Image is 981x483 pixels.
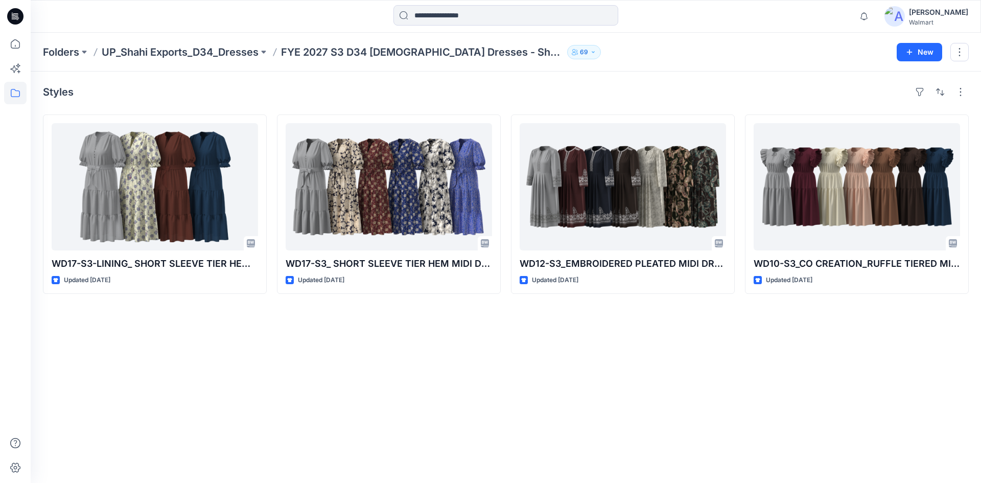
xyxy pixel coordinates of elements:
[532,275,578,286] p: Updated [DATE]
[567,45,601,59] button: 69
[286,123,492,250] a: WD17-S3_ SHORT SLEEVE TIER HEM MIDI DRESS
[286,257,492,271] p: WD17-S3_ SHORT SLEEVE TIER HEM MIDI DRESS
[754,123,960,250] a: WD10-S3_CO CREATION_RUFFLE TIERED MIDI DRESS
[52,257,258,271] p: WD17-S3-LINING_ SHORT SLEEVE TIER HEM MIDI DRESS
[102,45,259,59] a: UP_Shahi Exports_D34_Dresses
[909,18,968,26] div: Walmart
[520,123,726,250] a: WD12-S3_EMBROIDERED PLEATED MIDI DRESS
[520,257,726,271] p: WD12-S3_EMBROIDERED PLEATED MIDI DRESS
[298,275,344,286] p: Updated [DATE]
[909,6,968,18] div: [PERSON_NAME]
[884,6,905,27] img: avatar
[754,257,960,271] p: WD10-S3_CO CREATION_RUFFLE TIERED MIDI DRESS
[43,45,79,59] a: Folders
[281,45,563,59] p: FYE 2027 S3 D34 [DEMOGRAPHIC_DATA] Dresses - Shahi
[580,47,588,58] p: 69
[64,275,110,286] p: Updated [DATE]
[52,123,258,250] a: WD17-S3-LINING_ SHORT SLEEVE TIER HEM MIDI DRESS
[43,86,74,98] h4: Styles
[897,43,942,61] button: New
[766,275,812,286] p: Updated [DATE]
